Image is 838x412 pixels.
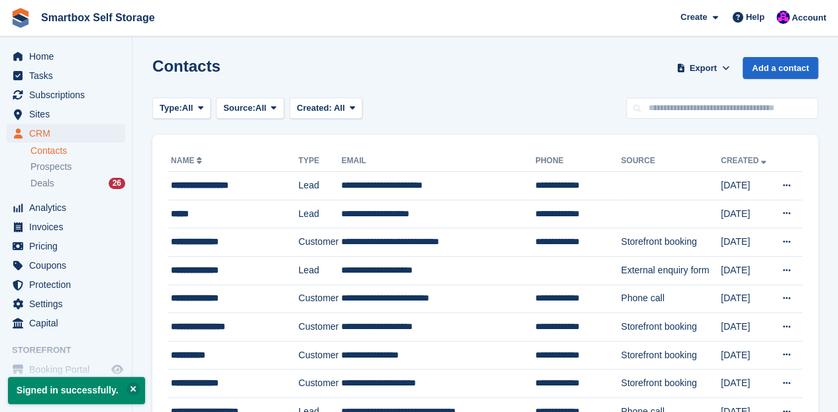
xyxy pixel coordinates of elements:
a: menu [7,237,125,255]
a: menu [7,218,125,236]
button: Source: All [216,98,284,119]
a: menu [7,86,125,104]
a: menu [7,66,125,85]
th: Email [341,151,535,172]
h1: Contacts [152,57,221,75]
span: Capital [29,314,109,332]
span: Coupons [29,256,109,275]
a: menu [7,105,125,123]
td: [DATE] [721,200,772,228]
span: Deals [30,177,54,190]
a: menu [7,275,125,294]
span: Created: [297,103,332,113]
td: [DATE] [721,228,772,257]
span: Settings [29,295,109,313]
a: menu [7,360,125,379]
td: [DATE] [721,172,772,200]
th: Type [298,151,341,172]
span: Account [792,11,826,25]
td: Lead [298,172,341,200]
a: menu [7,198,125,217]
span: CRM [29,124,109,143]
td: [DATE] [721,285,772,313]
span: Create [680,11,707,24]
td: Storefront booking [621,313,721,342]
span: Subscriptions [29,86,109,104]
span: Protection [29,275,109,294]
td: Customer [298,370,341,398]
a: Deals 26 [30,176,125,190]
span: Invoices [29,218,109,236]
td: Storefront booking [621,370,721,398]
span: All [334,103,345,113]
td: [DATE] [721,370,772,398]
p: Signed in successfully. [8,377,145,404]
a: Name [171,156,205,165]
td: Customer [298,228,341,257]
span: Storefront [12,344,132,357]
img: Sam Austin [776,11,790,24]
span: Sites [29,105,109,123]
a: menu [7,124,125,143]
a: menu [7,47,125,66]
span: Tasks [29,66,109,85]
a: Smartbox Self Storage [36,7,160,29]
a: Preview store [109,362,125,378]
span: Help [746,11,764,24]
td: [DATE] [721,313,772,342]
td: Lead [298,200,341,228]
td: Storefront booking [621,341,721,370]
td: Customer [298,313,341,342]
th: Phone [535,151,621,172]
span: Type: [160,102,182,115]
a: Add a contact [743,57,818,79]
button: Export [674,57,732,79]
span: Home [29,47,109,66]
span: Export [690,62,717,75]
a: menu [7,314,125,332]
td: Storefront booking [621,228,721,257]
span: Analytics [29,198,109,217]
td: Phone call [621,285,721,313]
button: Type: All [152,98,211,119]
td: External enquiry form [621,256,721,285]
a: Prospects [30,160,125,174]
td: Customer [298,285,341,313]
button: Created: All [289,98,362,119]
td: [DATE] [721,256,772,285]
span: All [182,102,193,115]
td: [DATE] [721,341,772,370]
td: Lead [298,256,341,285]
div: 26 [109,178,125,189]
a: Created [721,156,769,165]
a: menu [7,256,125,275]
img: stora-icon-8386f47178a22dfd0bd8f6a31ec36ba5ce8667c1dd55bd0f319d3a0aa187defe.svg [11,8,30,28]
th: Source [621,151,721,172]
span: Pricing [29,237,109,255]
td: Customer [298,341,341,370]
span: All [256,102,267,115]
span: Source: [223,102,255,115]
a: Contacts [30,145,125,157]
span: Booking Portal [29,360,109,379]
span: Prospects [30,161,72,173]
a: menu [7,295,125,313]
